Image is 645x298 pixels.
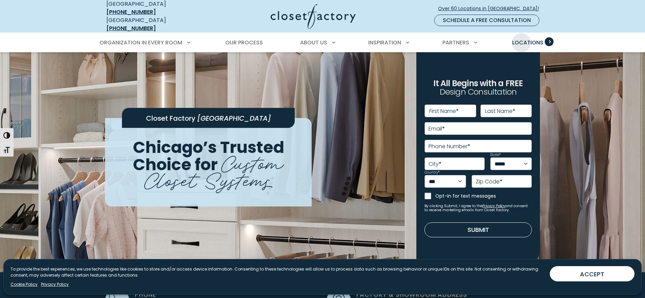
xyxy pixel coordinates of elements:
a: Privacy Policy [41,281,69,287]
label: Email [429,126,445,132]
label: State [490,153,501,157]
label: Country [424,171,440,174]
label: City [429,161,441,167]
span: Design Consultation [440,86,517,98]
span: Inspiration [368,39,401,46]
label: Opt-in for text messages [435,193,532,199]
span: Custom Closet Systems [144,146,284,194]
span: Over 60 Locations in [GEOGRAPHIC_DATA]! [438,5,544,12]
span: About Us [300,39,327,46]
span: Chicago’s Trusted Choice for [133,136,284,176]
button: Submit [424,222,532,237]
span: [GEOGRAPHIC_DATA] [197,114,271,123]
div: [GEOGRAPHIC_DATA] [106,16,205,33]
label: First Name [429,108,459,114]
a: Schedule a Free Consultation [434,15,539,26]
img: Closet Factory Logo [271,4,356,29]
a: Over 60 Locations in [GEOGRAPHIC_DATA]! [438,3,545,15]
a: Cookie Policy [11,281,38,287]
a: [PHONE_NUMBER] [106,8,156,16]
label: Last Name [485,108,515,114]
label: Zip Code [476,179,502,184]
button: ACCEPT [550,266,634,281]
p: To provide the best experiences, we use technologies like cookies to store and/or access device i... [11,266,544,278]
a: Privacy Policy [482,203,505,208]
nav: Primary Menu [95,33,550,52]
span: Partners [442,39,469,46]
span: Organization in Every Room [100,39,182,46]
small: By clicking Submit, I agree to the and consent to receive marketing emails from Closet Factory. [424,204,532,212]
span: Closet Factory [146,114,195,123]
span: Our Process [225,39,263,46]
span: Locations [512,39,543,46]
a: [PHONE_NUMBER] [106,24,156,32]
label: Phone Number [429,144,470,149]
span: It All Begins with a FREE [433,78,523,89]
